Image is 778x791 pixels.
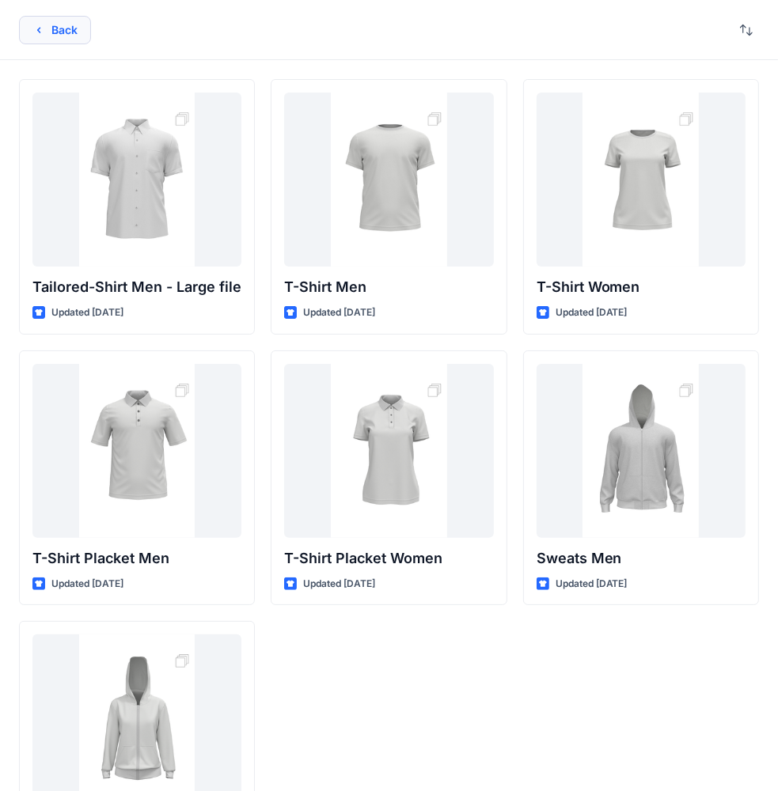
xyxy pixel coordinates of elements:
a: T-Shirt Men [284,93,493,267]
button: Back [19,16,91,44]
a: Tailored-Shirt Men - Large file [32,93,241,267]
a: T-Shirt Placket Women [284,364,493,538]
a: Sweats Men [537,364,746,538]
p: Sweats Men [537,547,746,570]
p: T-Shirt Men [284,276,493,298]
p: Updated [DATE] [303,576,375,592]
p: T-Shirt Placket Women [284,547,493,570]
p: Updated [DATE] [51,576,123,592]
p: Updated [DATE] [51,305,123,321]
p: Updated [DATE] [303,305,375,321]
p: Updated [DATE] [556,576,628,592]
p: T-Shirt Women [537,276,746,298]
a: T-Shirt Placket Men [32,364,241,538]
p: Updated [DATE] [556,305,628,321]
a: T-Shirt Women [537,93,746,267]
p: T-Shirt Placket Men [32,547,241,570]
p: Tailored-Shirt Men - Large file [32,276,241,298]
